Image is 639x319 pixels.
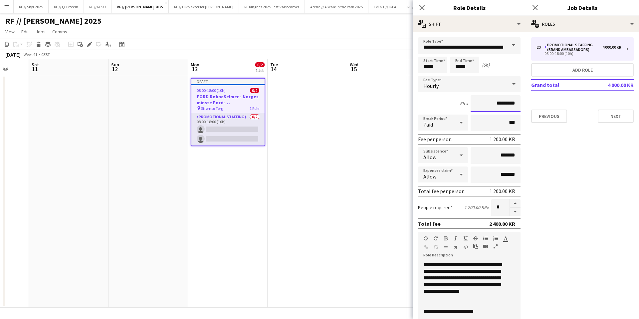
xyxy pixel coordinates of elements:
h3: FORD RøhneSelmer - Norges minste Ford-forhandlerkontor [191,94,265,106]
button: Arena // A Walk in the Park 2025 [305,0,368,13]
td: 4 000.00 KR [592,80,634,90]
button: Italic [453,236,458,241]
button: RF // Ikea 2025 [402,0,437,13]
a: Edit [19,27,32,36]
span: 12 [110,65,119,73]
h1: RF // [PERSON_NAME] 2025 [5,16,102,26]
button: RF // [PERSON_NAME] 2025 [111,0,169,13]
button: Increase [510,199,521,208]
button: Fullscreen [493,244,498,249]
span: Jobs [36,29,46,35]
button: Strikethrough [473,236,478,241]
div: 1 200.00 KR [490,188,515,194]
div: 4 000.00 KR [602,45,621,50]
button: Previous [531,110,567,123]
div: 2 x [536,45,544,50]
span: 1 Role [250,106,259,111]
div: 08:00-18:00 (10h) [536,52,621,55]
div: Total fee per person [418,188,465,194]
h3: Role Details [413,3,526,12]
span: Hourly [423,83,439,89]
div: Fee per person [418,136,452,143]
div: Total fee [418,220,441,227]
span: 13 [190,65,199,73]
span: Sat [32,62,39,68]
button: HTML Code [463,244,468,250]
span: Mon [191,62,199,68]
button: RF // RFSU [84,0,111,13]
button: Insert video [483,244,488,249]
td: Grand total [531,80,592,90]
span: Wed [350,62,358,68]
button: Redo [433,236,438,241]
a: Comms [50,27,70,36]
span: 15 [349,65,358,73]
div: (6h) [482,62,490,68]
span: Paid [423,121,433,128]
div: Draft [191,79,265,84]
span: Edit [21,29,29,35]
span: Sun [111,62,119,68]
button: RF // Div vakter for [PERSON_NAME] [169,0,239,13]
button: Text Color [503,236,508,241]
button: EVENT // IKEA [368,0,402,13]
div: Roles [526,16,639,32]
app-card-role: Promotional Staffing (Brand Ambassadors)0/208:00-18:00 (10h) [191,113,265,146]
button: Add role [531,63,634,77]
a: View [3,27,17,36]
button: Unordered List [483,236,488,241]
div: Promotional Staffing (Brand Ambassadors) [544,43,602,52]
span: 0/2 [250,88,259,93]
button: RF // Skyr 2025 [14,0,49,13]
button: Ordered List [493,236,498,241]
div: 1 200.00 KR [490,136,515,143]
span: 11 [31,65,39,73]
span: 14 [269,65,278,73]
span: Week 41 [22,52,39,57]
button: Bold [443,236,448,241]
label: People required [418,204,453,210]
span: Allow [423,173,436,180]
div: CEST [41,52,50,57]
app-job-card: Draft08:00-18:00 (10h)0/2FORD RøhneSelmer - Norges minste Ford-forhandlerkontor Strømsø Torg1 Rol... [191,78,265,146]
span: Comms [52,29,67,35]
button: Next [598,110,634,123]
a: Jobs [33,27,48,36]
div: [DATE] [5,51,21,58]
button: Clear Formatting [453,244,458,250]
h3: Job Details [526,3,639,12]
button: Horizontal Line [443,244,448,250]
div: 1 200.00 KR x [464,204,489,210]
button: Paste as plain text [473,244,478,249]
button: RF // Q-Protein [49,0,84,13]
div: 6h x [460,101,468,107]
button: Underline [463,236,468,241]
span: Allow [423,154,436,160]
span: 0/2 [255,62,265,67]
div: 2 400.00 KR [489,220,515,227]
button: Undo [423,236,428,241]
button: RF Ringnes 2025 Festivalsommer [239,0,305,13]
span: Strømsø Torg [201,106,223,111]
div: Shift [413,16,526,32]
button: Decrease [510,208,521,216]
span: Tue [270,62,278,68]
div: 1 Job [256,68,264,73]
span: View [5,29,15,35]
span: 08:00-18:00 (10h) [197,88,226,93]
